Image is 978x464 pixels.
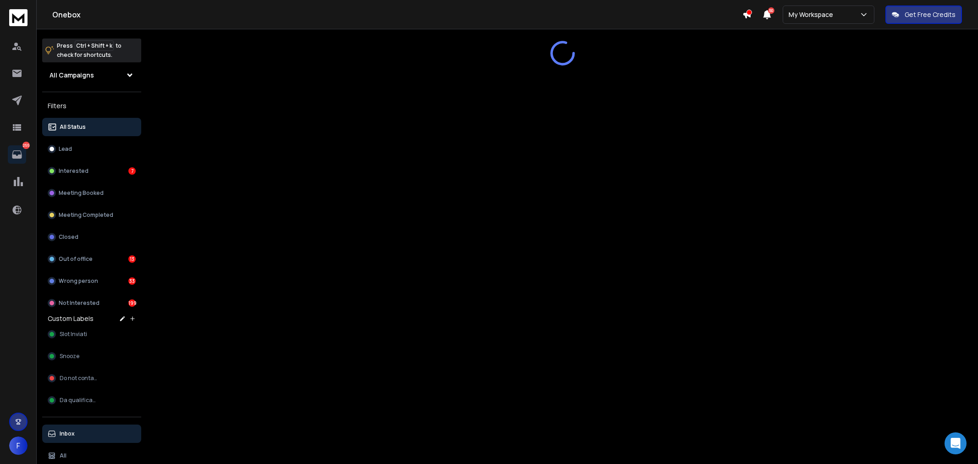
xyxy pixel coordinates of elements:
h3: Filters [42,99,141,112]
button: Out of office13 [42,250,141,268]
h1: All Campaigns [50,71,94,80]
button: Meeting Completed [42,206,141,224]
button: Get Free Credits [885,6,962,24]
button: Do not contact [42,369,141,387]
p: Not Interested [59,299,99,307]
span: Da qualificare [60,397,98,404]
div: Open Intercom Messenger [945,432,967,454]
p: All [60,452,66,459]
button: Not Interested199 [42,294,141,312]
button: Slot Inviati [42,325,141,343]
p: Closed [59,233,78,241]
span: Ctrl + Shift + k [75,40,114,51]
div: 7 [128,167,136,175]
button: Lead [42,140,141,158]
p: Meeting Completed [59,211,113,219]
button: All Status [42,118,141,136]
p: Wrong person [59,277,98,285]
button: All Campaigns [42,66,141,84]
button: F [9,436,28,455]
button: Closed [42,228,141,246]
p: Lead [59,145,72,153]
p: Out of office [59,255,93,263]
span: Slot Inviati [60,331,87,338]
button: Wrong person33 [42,272,141,290]
img: logo [9,9,28,26]
button: Da qualificare [42,391,141,409]
button: Snooze [42,347,141,365]
p: 255 [22,142,30,149]
a: 255 [8,145,26,164]
span: Snooze [60,353,79,360]
button: Meeting Booked [42,184,141,202]
h3: Custom Labels [48,314,94,323]
span: 50 [768,7,774,14]
div: 33 [128,277,136,285]
button: Inbox [42,425,141,443]
p: Press to check for shortcuts. [57,41,122,60]
div: 199 [128,299,136,307]
h1: Onebox [52,9,742,20]
div: 13 [128,255,136,263]
p: Meeting Booked [59,189,104,197]
p: My Workspace [789,10,837,19]
p: Get Free Credits [905,10,956,19]
p: All Status [60,123,86,131]
button: Interested7 [42,162,141,180]
span: Do not contact [60,375,99,382]
p: Interested [59,167,88,175]
p: Inbox [60,430,75,437]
